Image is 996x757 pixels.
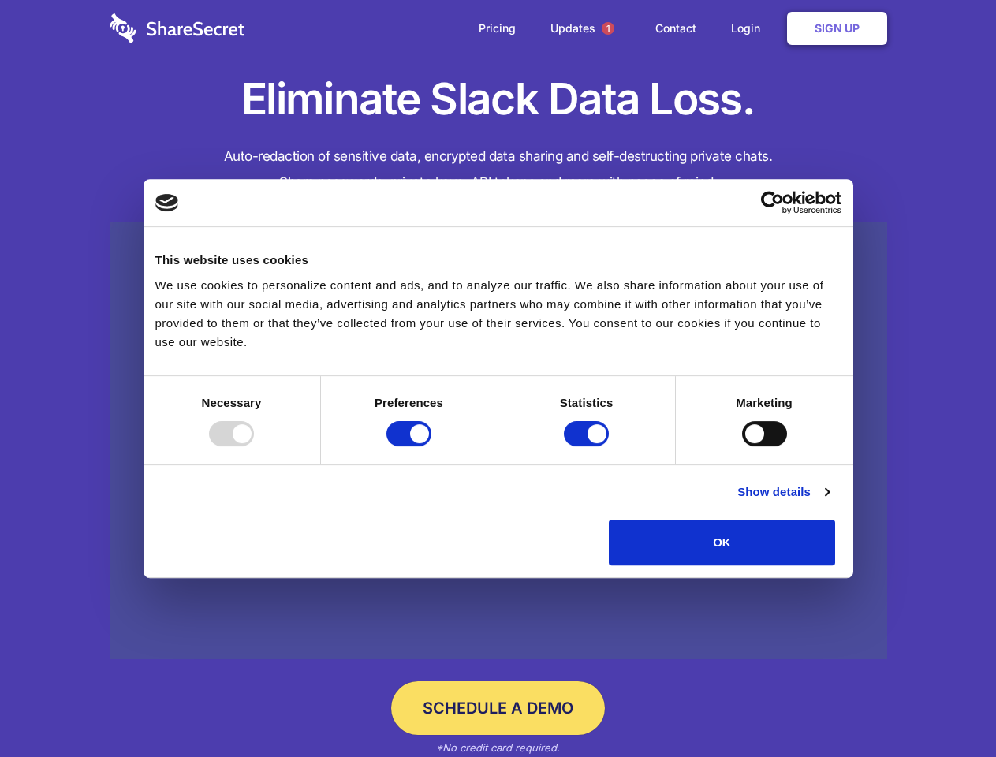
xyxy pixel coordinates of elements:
strong: Necessary [202,396,262,409]
a: Login [715,4,784,53]
a: Sign Up [787,12,887,45]
div: We use cookies to personalize content and ads, and to analyze our traffic. We also share informat... [155,276,841,352]
a: Pricing [463,4,532,53]
em: *No credit card required. [436,741,560,754]
span: 1 [602,22,614,35]
h4: Auto-redaction of sensitive data, encrypted data sharing and self-destructing private chats. Shar... [110,144,887,196]
a: Contact [640,4,712,53]
a: Show details [737,483,829,502]
img: logo [155,194,179,211]
strong: Marketing [736,396,793,409]
strong: Statistics [560,396,614,409]
a: Usercentrics Cookiebot - opens in a new window [703,191,841,214]
a: Wistia video thumbnail [110,222,887,660]
strong: Preferences [375,396,443,409]
h1: Eliminate Slack Data Loss. [110,71,887,128]
div: This website uses cookies [155,251,841,270]
img: logo-wordmark-white-trans-d4663122ce5f474addd5e946df7df03e33cb6a1c49d2221995e7729f52c070b2.svg [110,13,244,43]
a: Schedule a Demo [391,681,605,735]
button: OK [609,520,835,565]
